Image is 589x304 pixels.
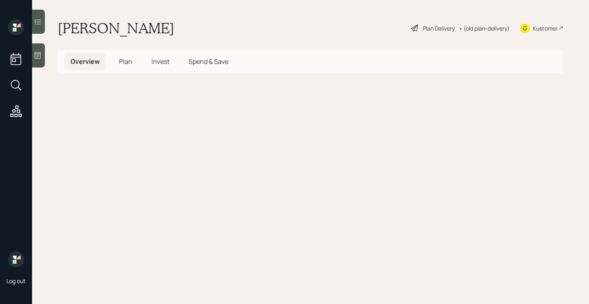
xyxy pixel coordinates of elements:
[71,57,100,66] span: Overview
[58,19,174,37] h1: [PERSON_NAME]
[119,57,132,66] span: Plan
[459,24,510,33] div: • (old plan-delivery)
[423,24,455,33] div: Plan Delivery
[151,57,169,66] span: Invest
[8,251,24,267] img: retirable_logo.png
[189,57,228,66] span: Spend & Save
[6,277,26,285] div: Log out
[533,24,558,33] div: Kustomer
